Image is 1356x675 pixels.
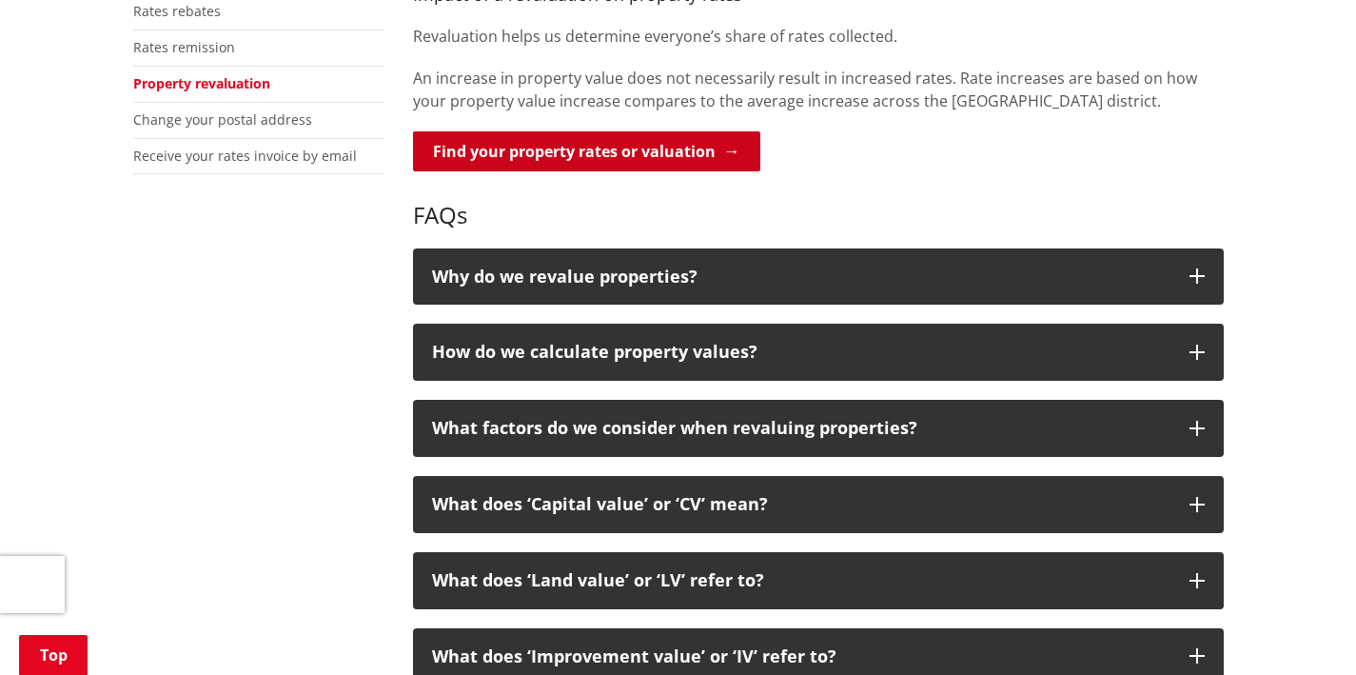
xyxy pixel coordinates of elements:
a: Rates rebates [133,2,221,20]
button: How do we calculate property values? [413,324,1224,381]
a: Find your property rates or valuation [413,131,760,171]
a: Top [19,635,88,675]
p: An increase in property value does not necessarily result in increased rates. Rate increases are ... [413,67,1224,112]
button: What does ‘Capital value’ or ‘CV’ mean? [413,476,1224,533]
button: What factors do we consider when revaluing properties? [413,400,1224,457]
button: What does ‘Land value’ or ‘LV’ refer to? [413,552,1224,609]
a: Receive your rates invoice by email [133,147,357,165]
p: What does ‘Improvement value’ or ‘IV’ refer to? [432,647,1170,666]
a: Property revaluation [133,74,270,92]
p: Revaluation helps us determine everyone’s share of rates collected. [413,25,1224,48]
p: What does ‘Capital value’ or ‘CV’ mean? [432,495,1170,514]
p: What factors do we consider when revaluing properties? [432,419,1170,438]
p: What does ‘Land value’ or ‘LV’ refer to? [432,571,1170,590]
a: Rates remission [133,38,235,56]
h3: FAQs [413,174,1224,229]
p: How do we calculate property values? [432,343,1170,362]
iframe: Messenger Launcher [1268,595,1337,664]
p: Why do we revalue properties? [432,268,1170,287]
button: Why do we revalue properties? [413,248,1224,306]
a: Change your postal address [133,110,312,129]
